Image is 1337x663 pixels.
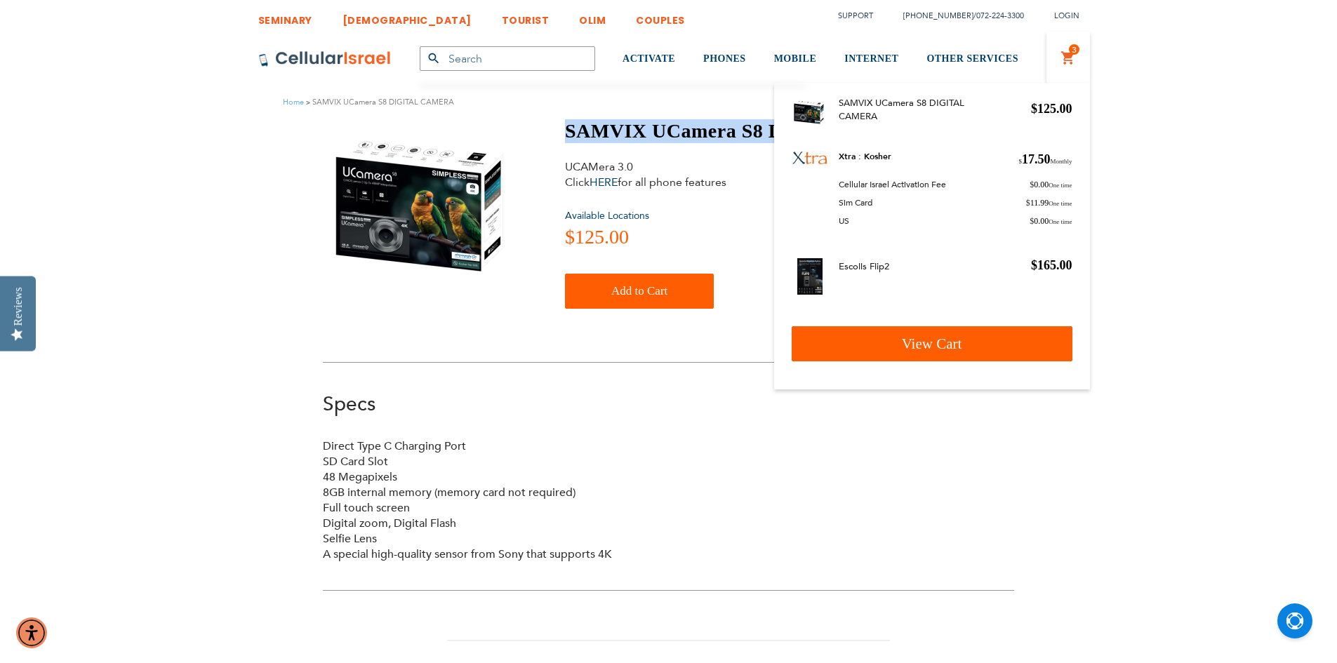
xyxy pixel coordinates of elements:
[636,4,685,29] a: COUPLES
[844,53,898,64] span: INTERNET
[12,287,25,326] div: Reviews
[1049,200,1072,207] span: One time
[792,151,828,166] img: Xtra : Kosher
[1018,158,1022,165] span: $
[839,260,889,274] a: Escolls Flip2
[1054,11,1079,21] span: Login
[502,4,550,29] a: TOURIST
[304,95,454,109] li: SAMVIX UCamera S8 DIGITAL CAMERA
[342,4,472,29] a: [DEMOGRAPHIC_DATA]
[926,53,1018,64] span: OTHER SERVICES
[565,226,629,248] span: $125.00
[1060,50,1076,67] a: 3
[1049,182,1072,189] span: One time
[623,33,675,86] a: ACTIVATE
[1018,151,1072,168] span: 17.50
[579,4,606,29] a: OLIM
[590,175,618,190] a: HERE
[16,617,47,648] div: Accessibility Menu
[258,51,392,67] img: Cellular Israel Logo
[903,11,973,21] a: [PHONE_NUMBER]
[792,258,828,295] a: Escolls Flip2
[839,197,872,208] span: Sim Card
[838,11,873,21] a: Support
[889,6,1024,26] li: /
[323,119,526,285] img: SAMVIX UCamera S8 DIGITAL CAMERA
[1030,215,1072,227] span: 0.00
[565,119,949,143] h1: SAMVIX UCamera S8 DIGITAL CAMERA
[565,274,949,309] form: Add to Cart
[926,33,1018,86] a: OTHER SERVICES
[1026,197,1072,208] span: 11.99
[774,33,817,86] a: MOBILE
[565,209,649,222] a: Available Locations
[1050,158,1072,165] span: Monthly
[1026,198,1030,208] span: $
[565,274,714,309] button: Add to Cart
[1030,216,1034,226] span: $
[792,97,828,126] img: SAMVIX UCamera S8 DIGITAL CAMERA
[258,4,312,29] a: SEMINARY
[623,53,675,64] span: ACTIVATE
[1049,218,1072,225] span: One time
[1030,179,1072,190] span: 0.00
[703,53,746,64] span: PHONES
[774,53,817,64] span: MOBILE
[839,97,979,123] a: SAMVIX UCamera S8 DIGITAL CAMERA
[420,46,595,71] input: Search
[839,151,891,162] a: Xtra : Kosher
[1030,180,1034,189] span: $
[611,277,667,305] span: Add to Cart
[323,438,1014,562] div: Direct Type C Charging Port SD Card Slot 48 Megapixels 8GB internal memory (memory card not requi...
[844,33,898,86] a: INTERNET
[792,326,1072,361] a: View Cart
[1031,102,1072,116] span: $125.00
[1072,44,1077,55] span: 3
[565,159,783,190] div: UCAMera 3.0 Click for all phone features
[976,11,1024,21] a: 072-224-3300
[323,391,375,417] a: Specs
[1031,258,1072,272] span: $165.00
[902,335,962,352] span: View Cart
[703,33,746,86] a: PHONES
[283,97,304,107] a: Home
[839,179,946,190] span: Cellular Israel Activation Fee
[797,258,823,295] img: Escolls Flip2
